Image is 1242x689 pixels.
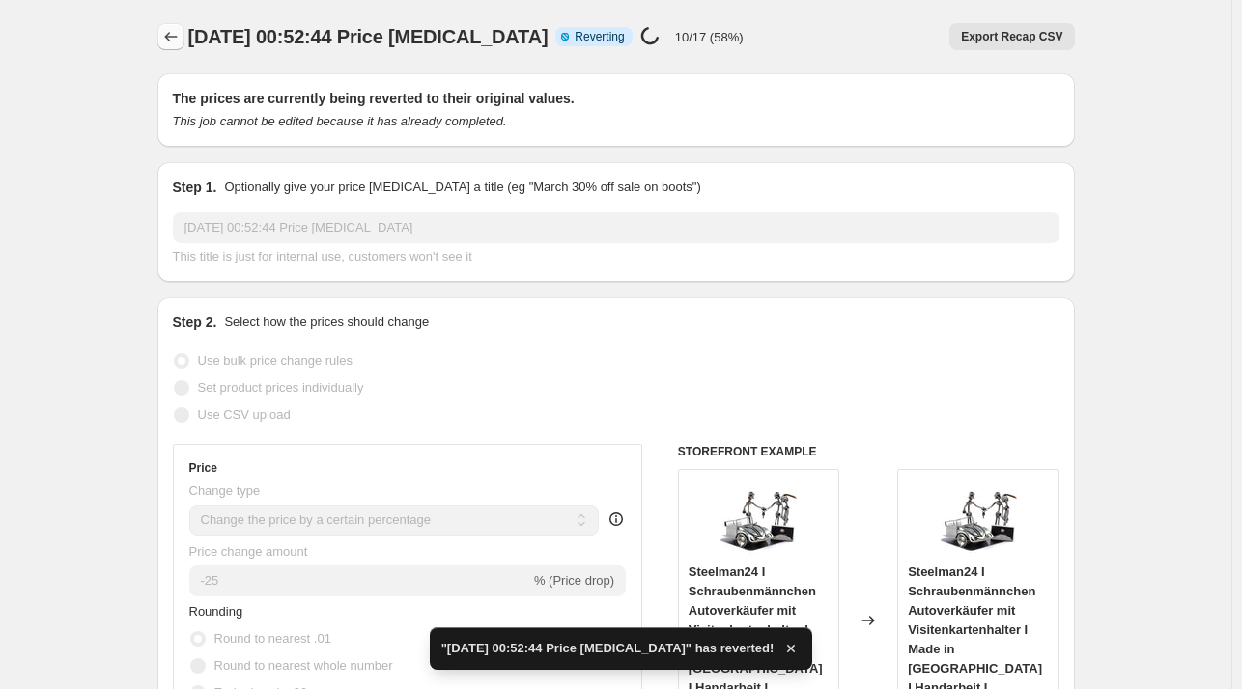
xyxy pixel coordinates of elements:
[949,23,1074,50] button: Export Recap CSV
[157,23,184,50] button: Price change jobs
[189,604,243,619] span: Rounding
[173,178,217,197] h2: Step 1.
[198,353,353,368] span: Use bulk price change rules
[173,249,472,263] span: This title is just for internal use, customers won't see it
[214,658,393,673] span: Round to nearest whole number
[189,544,308,559] span: Price change amount
[961,29,1062,44] span: Export Recap CSV
[198,407,291,422] span: Use CSV upload
[189,460,217,476] h3: Price
[173,89,1059,108] h2: The prices are currently being reverted to their original values.
[189,483,261,498] span: Change type
[224,178,700,197] p: Optionally give your price [MEDICAL_DATA] a title (eg "March 30% off sale on boots")
[224,313,429,332] p: Select how the prices should change
[607,510,626,529] div: help
[534,573,614,588] span: % (Price drop)
[678,444,1059,459] h6: STOREFRONT EXAMPLE
[575,29,624,44] span: Reverting
[441,639,775,658] span: "[DATE] 00:52:44 Price [MEDICAL_DATA]" has reverted!
[188,26,549,47] span: [DATE] 00:52:44 Price [MEDICAL_DATA]
[173,114,507,128] i: This job cannot be edited because it has already completed.
[173,313,217,332] h2: Step 2.
[173,212,1059,243] input: 30% off holiday sale
[675,30,744,44] p: 10/17 (58%)
[189,565,530,596] input: -15
[198,380,364,395] span: Set product prices individually
[214,631,331,646] span: Round to nearest .01
[940,480,1017,557] img: 61S4xOyEVxL_80x.jpg
[720,480,797,557] img: 61S4xOyEVxL_80x.jpg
